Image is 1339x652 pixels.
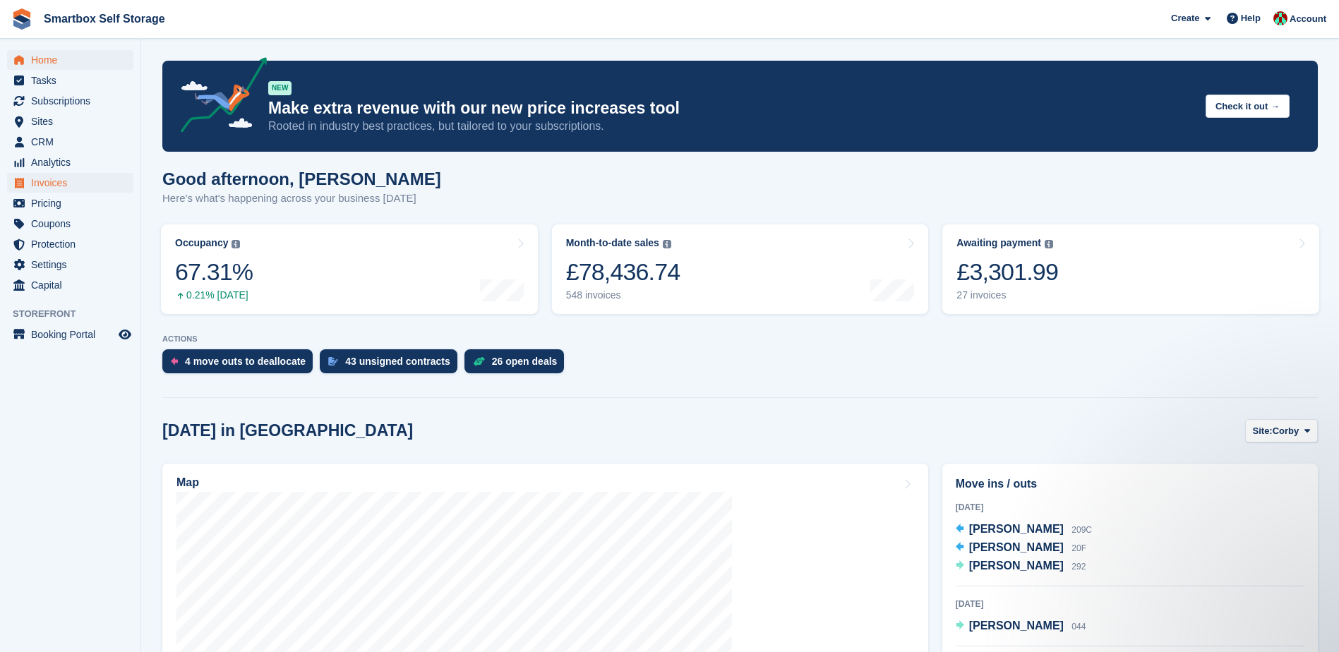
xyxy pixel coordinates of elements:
a: menu [7,91,133,111]
div: £3,301.99 [956,258,1058,286]
span: Settings [31,255,116,274]
a: menu [7,71,133,90]
img: icon-info-grey-7440780725fd019a000dd9b08b2336e03edf1995a4989e88bcd33f0948082b44.svg [1045,240,1053,248]
a: menu [7,152,133,172]
span: 20F [1071,543,1086,553]
img: icon-info-grey-7440780725fd019a000dd9b08b2336e03edf1995a4989e88bcd33f0948082b44.svg [232,240,240,248]
span: [PERSON_NAME] [969,523,1064,535]
a: Month-to-date sales £78,436.74 548 invoices [552,224,929,314]
div: 43 unsigned contracts [345,356,450,367]
a: [PERSON_NAME] 044 [956,617,1086,636]
button: Check it out → [1206,95,1290,118]
div: 0.21% [DATE] [175,289,253,301]
a: menu [7,132,133,152]
img: deal-1b604bf984904fb50ccaf53a9ad4b4a5d6e5aea283cecdc64d6e3604feb123c2.svg [473,356,485,366]
a: menu [7,111,133,131]
div: Awaiting payment [956,237,1041,249]
img: stora-icon-8386f47178a22dfd0bd8f6a31ec36ba5ce8667c1dd55bd0f319d3a0aa187defe.svg [11,8,32,30]
a: 4 move outs to deallocate [162,349,320,380]
span: Corby [1273,424,1299,438]
a: menu [7,173,133,193]
span: Home [31,50,116,70]
h1: Good afternoon, [PERSON_NAME] [162,169,441,188]
span: [PERSON_NAME] [969,560,1064,572]
span: Coupons [31,214,116,234]
p: ACTIONS [162,334,1318,344]
a: Awaiting payment £3,301.99 27 invoices [942,224,1319,314]
p: Here's what's happening across your business [DATE] [162,191,441,207]
span: Protection [31,234,116,254]
span: Tasks [31,71,116,90]
div: 548 invoices [566,289,680,301]
img: move_outs_to_deallocate_icon-f764333ba52eb49d3ac5e1228854f67142a1ed5810a6f6cc68b1a99e826820c5.svg [171,357,178,366]
a: menu [7,275,133,295]
a: 26 open deals [464,349,572,380]
div: £78,436.74 [566,258,680,286]
div: Month-to-date sales [566,237,659,249]
a: Preview store [116,326,133,343]
div: 26 open deals [492,356,558,367]
h2: Move ins / outs [956,476,1304,493]
span: 209C [1071,525,1092,535]
span: Storefront [13,307,140,321]
span: Account [1290,12,1326,26]
a: 43 unsigned contracts [320,349,464,380]
a: menu [7,214,133,234]
div: [DATE] [956,598,1304,610]
a: menu [7,325,133,344]
span: Site: [1253,424,1273,438]
span: Subscriptions [31,91,116,111]
a: menu [7,193,133,213]
span: Invoices [31,173,116,193]
span: 292 [1071,562,1086,572]
h2: [DATE] in [GEOGRAPHIC_DATA] [162,421,413,440]
a: [PERSON_NAME] 292 [956,557,1086,576]
span: CRM [31,132,116,152]
span: Analytics [31,152,116,172]
p: Rooted in industry best practices, but tailored to your subscriptions. [268,119,1194,134]
button: Site: Corby [1245,419,1318,442]
span: Help [1241,11,1261,25]
a: Occupancy 67.31% 0.21% [DATE] [161,224,538,314]
div: 67.31% [175,258,253,286]
a: menu [7,50,133,70]
a: Smartbox Self Storage [38,7,171,30]
h2: Map [176,476,199,489]
div: [DATE] [956,501,1304,514]
div: Occupancy [175,237,228,249]
p: Make extra revenue with our new price increases tool [268,98,1194,119]
span: Create [1171,11,1199,25]
span: [PERSON_NAME] [969,620,1064,632]
img: price-adjustments-announcement-icon-8257ccfd72463d97f412b2fc003d46551f7dbcb40ab6d574587a9cd5c0d94... [169,57,268,138]
div: NEW [268,81,292,95]
span: Sites [31,111,116,131]
div: 27 invoices [956,289,1058,301]
div: 4 move outs to deallocate [185,356,306,367]
img: icon-info-grey-7440780725fd019a000dd9b08b2336e03edf1995a4989e88bcd33f0948082b44.svg [663,240,671,248]
a: menu [7,255,133,274]
span: Pricing [31,193,116,213]
span: 044 [1071,622,1086,632]
img: contract_signature_icon-13c848040528278c33f63329250d36e43548de30e8caae1d1a13099fd9432cc5.svg [328,357,338,366]
span: Capital [31,275,116,295]
img: Caren Ingold [1273,11,1287,25]
a: [PERSON_NAME] 209C [956,521,1092,539]
a: menu [7,234,133,254]
span: [PERSON_NAME] [969,541,1064,553]
span: Booking Portal [31,325,116,344]
a: [PERSON_NAME] 20F [956,539,1086,557]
